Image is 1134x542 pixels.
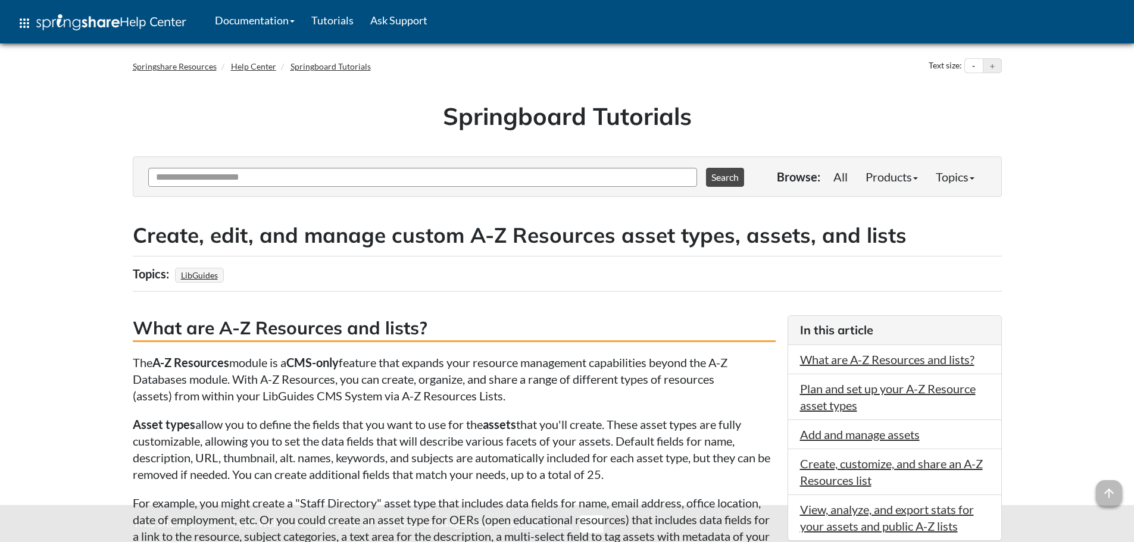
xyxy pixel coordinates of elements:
[483,417,516,431] strong: assets
[777,168,820,185] p: Browse:
[286,355,339,369] strong: CMS-only
[231,61,276,71] a: Help Center
[133,354,776,404] p: The module is a feature that expands your resource management capabilities beyond the A-Z Databas...
[133,61,217,71] a: Springshare Resources
[706,168,744,187] button: Search
[824,165,857,189] a: All
[857,165,927,189] a: Products
[303,5,362,35] a: Tutorials
[133,417,195,431] strong: Asset types
[800,352,974,366] a: What are A-Z Resources and lists?
[133,416,776,483] p: allow you to define the fields that you want to use for the that you'll create. These asset types...
[983,59,1001,73] button: Increase text size
[121,514,1014,533] div: This site uses cookies as well as records your IP address for usage statistics.
[800,322,989,339] h3: In this article
[120,14,186,29] span: Help Center
[133,221,1002,250] h2: Create, edit, and manage custom A-Z Resources asset types, assets, and lists
[800,456,983,487] a: Create, customize, and share an A-Z Resources list
[207,5,303,35] a: Documentation
[800,502,974,533] a: View, analyze, and export stats for your assets and public A-Z lists
[179,267,220,284] a: LibGuides
[290,61,371,71] a: Springboard Tutorials
[965,59,983,73] button: Decrease text size
[17,16,32,30] span: apps
[9,5,195,41] a: apps Help Center
[36,14,120,30] img: Springshare
[1096,480,1122,506] span: arrow_upward
[800,381,976,412] a: Plan and set up your A-Z Resource asset types
[1096,481,1122,496] a: arrow_upward
[133,262,172,285] div: Topics:
[362,5,436,35] a: Ask Support
[927,165,983,189] a: Topics
[142,99,993,133] h1: Springboard Tutorials
[152,355,229,369] strong: A-Z Resources
[800,427,920,441] a: Add and manage assets
[133,315,776,342] h3: What are A-Z Resources and lists?
[926,58,964,74] div: Text size:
